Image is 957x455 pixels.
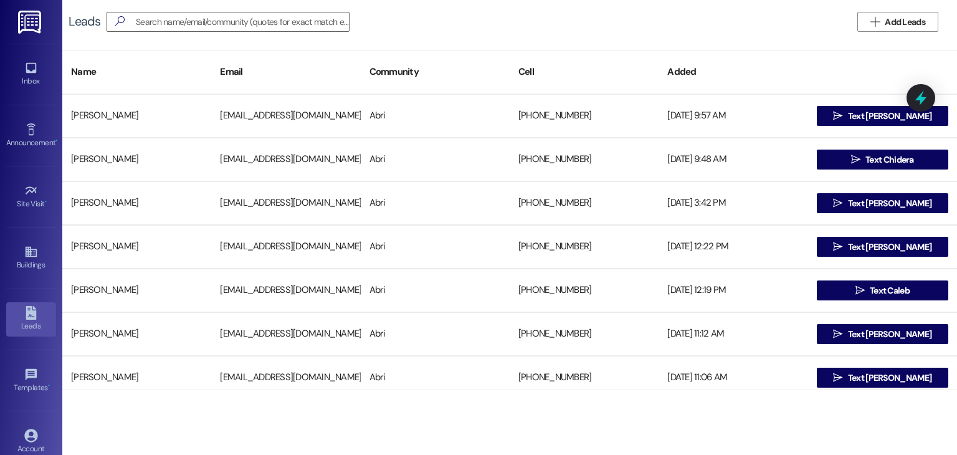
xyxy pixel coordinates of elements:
[851,155,860,165] i: 
[6,302,56,336] a: Leads
[361,147,510,172] div: Abri
[848,241,931,254] span: Text [PERSON_NAME]
[659,147,807,172] div: [DATE] 9:48 AM
[870,284,910,297] span: Text Caleb
[211,365,360,390] div: [EMAIL_ADDRESS][DOMAIN_NAME]
[361,278,510,303] div: Abri
[885,16,925,29] span: Add Leads
[833,373,842,383] i: 
[817,193,948,213] button: Text [PERSON_NAME]
[62,191,211,216] div: [PERSON_NAME]
[833,242,842,252] i: 
[211,234,360,259] div: [EMAIL_ADDRESS][DOMAIN_NAME]
[6,57,56,91] a: Inbox
[659,103,807,128] div: [DATE] 9:57 AM
[817,237,948,257] button: Text [PERSON_NAME]
[48,381,50,390] span: •
[6,241,56,275] a: Buildings
[833,329,842,339] i: 
[211,103,360,128] div: [EMAIL_ADDRESS][DOMAIN_NAME]
[510,365,659,390] div: [PHONE_NUMBER]
[659,57,807,87] div: Added
[211,147,360,172] div: [EMAIL_ADDRESS][DOMAIN_NAME]
[62,147,211,172] div: [PERSON_NAME]
[817,368,948,388] button: Text [PERSON_NAME]
[855,285,865,295] i: 
[870,17,880,27] i: 
[848,197,931,210] span: Text [PERSON_NAME]
[211,191,360,216] div: [EMAIL_ADDRESS][DOMAIN_NAME]
[833,198,842,208] i: 
[817,280,948,300] button: Text Caleb
[510,278,659,303] div: [PHONE_NUMBER]
[62,322,211,347] div: [PERSON_NAME]
[62,278,211,303] div: [PERSON_NAME]
[361,365,510,390] div: Abri
[848,110,931,123] span: Text [PERSON_NAME]
[848,371,931,385] span: Text [PERSON_NAME]
[62,234,211,259] div: [PERSON_NAME]
[110,15,130,28] i: 
[659,322,807,347] div: [DATE] 11:12 AM
[510,57,659,87] div: Cell
[211,322,360,347] div: [EMAIL_ADDRESS][DOMAIN_NAME]
[510,234,659,259] div: [PHONE_NUMBER]
[361,191,510,216] div: Abri
[659,234,807,259] div: [DATE] 12:22 PM
[69,15,100,28] div: Leads
[857,12,938,32] button: Add Leads
[817,150,948,170] button: Text Chidera
[833,111,842,121] i: 
[62,103,211,128] div: [PERSON_NAME]
[361,103,510,128] div: Abri
[55,136,57,145] span: •
[361,57,510,87] div: Community
[848,328,931,341] span: Text [PERSON_NAME]
[18,11,44,34] img: ResiDesk Logo
[510,191,659,216] div: [PHONE_NUMBER]
[510,103,659,128] div: [PHONE_NUMBER]
[659,191,807,216] div: [DATE] 3:42 PM
[361,322,510,347] div: Abri
[510,322,659,347] div: [PHONE_NUMBER]
[6,180,56,214] a: Site Visit •
[45,198,47,206] span: •
[361,234,510,259] div: Abri
[211,57,360,87] div: Email
[865,153,914,166] span: Text Chidera
[211,278,360,303] div: [EMAIL_ADDRESS][DOMAIN_NAME]
[6,364,56,398] a: Templates •
[817,106,948,126] button: Text [PERSON_NAME]
[817,324,948,344] button: Text [PERSON_NAME]
[659,365,807,390] div: [DATE] 11:06 AM
[62,365,211,390] div: [PERSON_NAME]
[62,57,211,87] div: Name
[659,278,807,303] div: [DATE] 12:19 PM
[510,147,659,172] div: [PHONE_NUMBER]
[136,13,349,31] input: Search name/email/community (quotes for exact match e.g. "John Smith")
